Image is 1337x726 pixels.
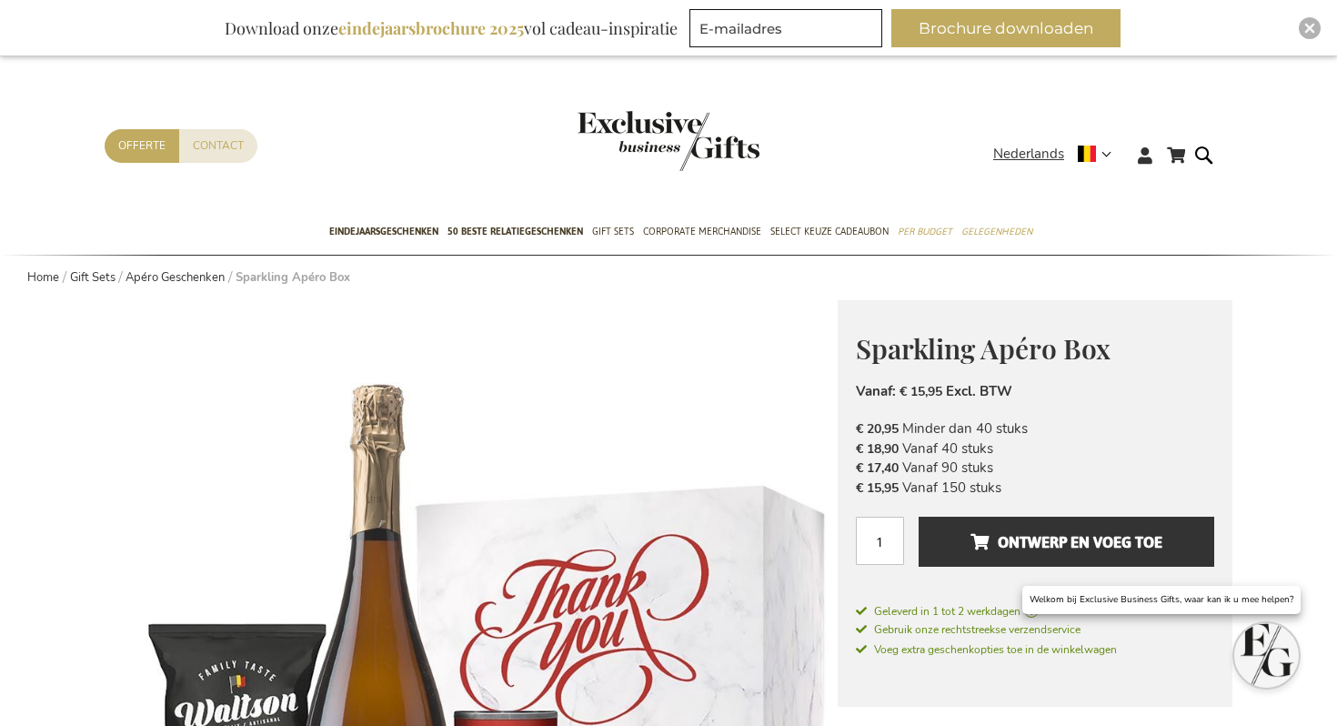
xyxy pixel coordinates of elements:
[856,603,1214,620] a: Geleverd in 1 tot 2 werkdagen
[946,382,1012,400] span: Excl. BTW
[216,9,686,47] div: Download onze vol cadeau-inspiratie
[856,440,899,458] span: € 18,90
[856,642,1117,657] span: Voeg extra geschenkopties toe in de winkelwagen
[856,420,899,438] span: € 20,95
[643,222,761,241] span: Corporate Merchandise
[856,330,1111,367] span: Sparkling Apéro Box
[961,222,1032,241] span: Gelegenheden
[856,419,1214,439] li: Minder dan 40 stuks
[919,517,1214,567] button: Ontwerp en voeg toe
[126,269,225,286] a: Apéro Geschenken
[236,269,350,286] strong: Sparkling Apéro Box
[856,622,1081,637] span: Gebruik onze rechtstreekse verzendservice
[689,9,888,53] form: marketing offers and promotions
[770,222,889,241] span: Select Keuze Cadeaubon
[689,9,882,47] input: E-mailadres
[856,479,1214,498] li: Vanaf 150 stuks
[179,129,257,163] a: Contact
[1299,17,1321,39] div: Close
[592,222,634,241] span: Gift Sets
[856,439,1214,459] li: Vanaf 40 stuks
[856,640,1214,659] a: Voeg extra geschenkopties toe in de winkelwagen
[993,144,1064,165] span: Nederlands
[578,111,668,171] a: store logo
[891,9,1121,47] button: Brochure downloaden
[898,222,952,241] span: Per Budget
[993,144,1123,165] div: Nederlands
[27,269,59,286] a: Home
[900,383,942,400] span: € 15,95
[856,479,899,497] span: € 15,95
[338,17,524,39] b: eindejaarsbrochure 2025
[578,111,759,171] img: Exclusive Business gifts logo
[970,528,1162,557] span: Ontwerp en voeg toe
[447,222,583,241] span: 50 beste relatiegeschenken
[856,517,904,565] input: Aantal
[856,620,1214,639] a: Gebruik onze rechtstreekse verzendservice
[856,382,896,400] span: Vanaf:
[1304,23,1315,34] img: Close
[856,459,899,477] span: € 17,40
[856,459,1214,478] li: Vanaf 90 stuks
[329,222,438,241] span: Eindejaarsgeschenken
[105,129,179,163] a: Offerte
[70,269,116,286] a: Gift Sets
